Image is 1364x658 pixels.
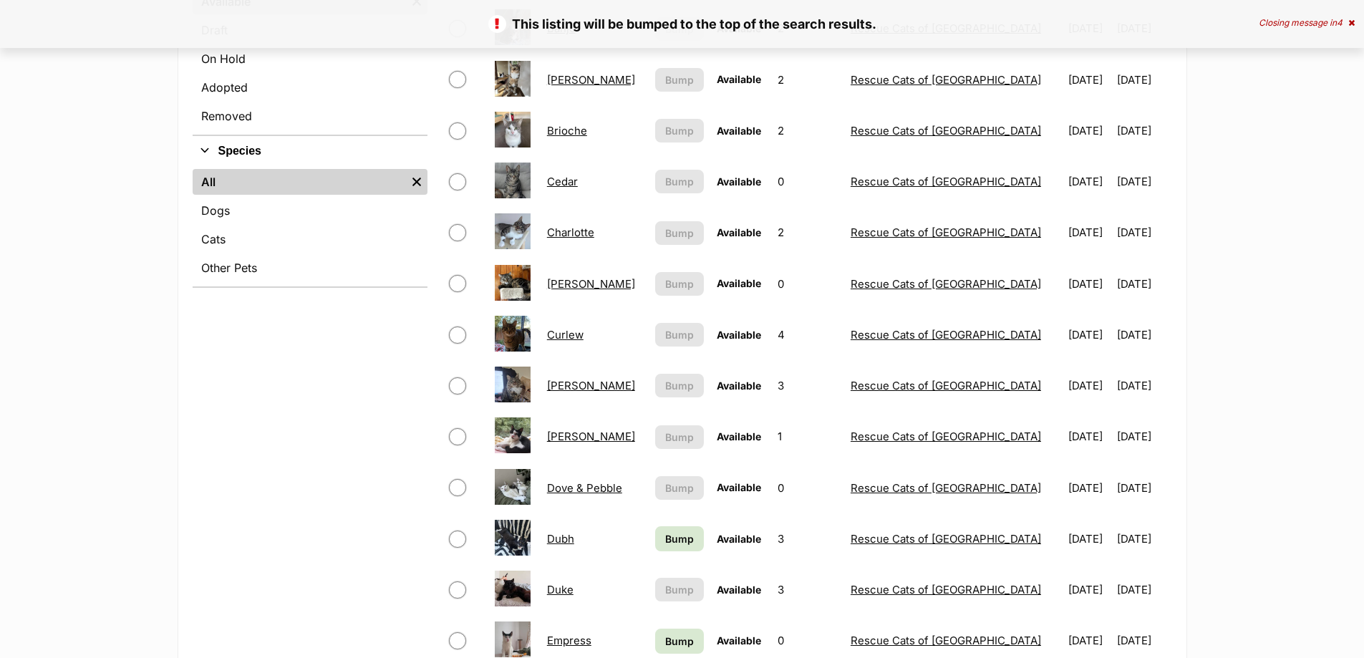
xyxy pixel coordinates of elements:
td: [DATE] [1117,412,1170,461]
span: Available [717,634,761,647]
span: Bump [665,430,694,445]
a: Rescue Cats of [GEOGRAPHIC_DATA] [851,583,1041,596]
td: [DATE] [1063,412,1116,461]
span: Bump [665,531,694,546]
a: Cats [193,226,427,252]
span: Available [717,175,761,188]
td: [DATE] [1117,259,1170,309]
button: Bump [655,425,704,449]
a: Charlotte [547,226,594,239]
td: [DATE] [1063,208,1116,257]
span: Bump [665,72,694,87]
td: 4 [772,310,843,359]
button: Species [193,142,427,160]
td: [DATE] [1063,463,1116,513]
td: [DATE] [1117,310,1170,359]
span: Available [717,125,761,137]
td: [DATE] [1063,361,1116,410]
a: Rescue Cats of [GEOGRAPHIC_DATA] [851,124,1041,137]
a: On Hold [193,46,427,72]
span: Bump [665,480,694,495]
a: Rescue Cats of [GEOGRAPHIC_DATA] [851,430,1041,443]
td: 0 [772,259,843,309]
td: [DATE] [1063,514,1116,563]
td: 3 [772,565,843,614]
td: [DATE] [1063,259,1116,309]
td: [DATE] [1117,106,1170,155]
td: 1 [772,412,843,461]
button: Bump [655,119,704,142]
a: Cedar [547,175,578,188]
span: Available [717,533,761,545]
td: 0 [772,157,843,206]
td: [DATE] [1117,157,1170,206]
td: [DATE] [1117,208,1170,257]
a: Removed [193,103,427,129]
a: Rescue Cats of [GEOGRAPHIC_DATA] [851,532,1041,546]
td: 2 [772,55,843,105]
span: Available [717,329,761,341]
td: 3 [772,361,843,410]
button: Bump [655,578,704,601]
a: Duke [547,583,574,596]
button: Bump [655,221,704,245]
a: Dogs [193,198,427,223]
a: Dubh [547,532,574,546]
span: Bump [665,226,694,241]
span: Bump [665,582,694,597]
td: [DATE] [1117,565,1170,614]
span: Available [717,379,761,392]
td: [DATE] [1117,463,1170,513]
td: 2 [772,106,843,155]
a: Rescue Cats of [GEOGRAPHIC_DATA] [851,634,1041,647]
a: Bump [655,629,704,654]
span: Bump [665,634,694,649]
span: Bump [665,276,694,291]
button: Bump [655,476,704,500]
td: 0 [772,463,843,513]
span: 4 [1337,17,1343,28]
a: Other Pets [193,255,427,281]
a: Remove filter [406,169,427,195]
button: Bump [655,68,704,92]
td: [DATE] [1063,157,1116,206]
a: Bump [655,526,704,551]
a: Adopted [193,74,427,100]
span: Bump [665,378,694,393]
button: Bump [655,272,704,296]
td: [DATE] [1063,310,1116,359]
a: All [193,169,406,195]
td: [DATE] [1117,55,1170,105]
button: Bump [655,170,704,193]
a: Rescue Cats of [GEOGRAPHIC_DATA] [851,175,1041,188]
button: Bump [655,374,704,397]
a: Dove & Pebble [547,481,622,495]
a: Rescue Cats of [GEOGRAPHIC_DATA] [851,73,1041,87]
span: Bump [665,174,694,189]
span: Available [717,226,761,238]
a: [PERSON_NAME] [547,277,635,291]
a: Rescue Cats of [GEOGRAPHIC_DATA] [851,226,1041,239]
a: Empress [547,634,591,647]
a: Brioche [547,124,587,137]
span: Bump [665,123,694,138]
a: Rescue Cats of [GEOGRAPHIC_DATA] [851,481,1041,495]
td: [DATE] [1117,361,1170,410]
span: Available [717,277,761,289]
span: Bump [665,327,694,342]
td: [DATE] [1063,106,1116,155]
td: [DATE] [1063,565,1116,614]
a: Rescue Cats of [GEOGRAPHIC_DATA] [851,277,1041,291]
span: Available [717,430,761,442]
a: [PERSON_NAME] [547,430,635,443]
div: Species [193,166,427,286]
a: [PERSON_NAME] [547,379,635,392]
span: Available [717,584,761,596]
p: This listing will be bumped to the top of the search results. [14,14,1350,34]
div: Closing message in [1259,18,1355,28]
a: [PERSON_NAME] [547,73,635,87]
a: Curlew [547,328,584,342]
a: Rescue Cats of [GEOGRAPHIC_DATA] [851,379,1041,392]
td: [DATE] [1063,55,1116,105]
span: Available [717,73,761,85]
